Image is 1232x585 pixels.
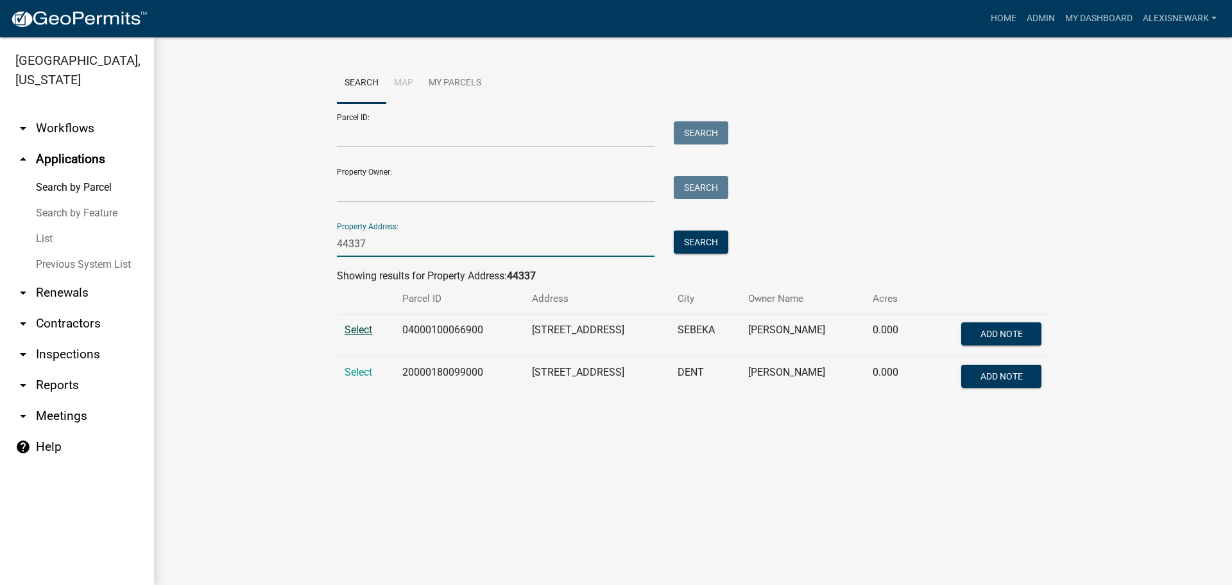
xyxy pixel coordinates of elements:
a: alexisnewark [1138,6,1222,31]
span: Add Note [980,371,1022,381]
i: arrow_drop_down [15,378,31,393]
button: Add Note [961,365,1041,388]
td: [PERSON_NAME] [740,315,865,357]
a: Search [337,63,386,104]
th: Parcel ID [395,284,524,314]
button: Search [674,121,728,144]
td: [STREET_ADDRESS] [524,315,669,357]
td: [PERSON_NAME] [740,357,865,399]
a: Select [345,366,372,378]
button: Add Note [961,322,1041,345]
th: Address [524,284,669,314]
th: City [670,284,740,314]
span: Add Note [980,329,1022,339]
a: Admin [1022,6,1060,31]
div: Showing results for Property Address: [337,268,1049,284]
a: My Parcels [421,63,489,104]
a: Select [345,324,372,336]
i: arrow_drop_down [15,285,31,301]
td: 0.000 [865,357,920,399]
i: arrow_drop_up [15,152,31,167]
td: 0.000 [865,315,920,357]
td: SEBEKA [670,315,740,357]
th: Acres [865,284,920,314]
i: arrow_drop_down [15,316,31,331]
td: 04000100066900 [395,315,524,357]
i: help [15,439,31,455]
th: Owner Name [740,284,865,314]
button: Search [674,231,728,254]
i: arrow_drop_down [15,408,31,424]
td: [STREET_ADDRESS] [524,357,669,399]
a: My Dashboard [1060,6,1138,31]
button: Search [674,176,728,199]
strong: 44337 [507,270,536,282]
td: DENT [670,357,740,399]
i: arrow_drop_down [15,121,31,136]
a: Home [986,6,1022,31]
i: arrow_drop_down [15,347,31,362]
td: 20000180099000 [395,357,524,399]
